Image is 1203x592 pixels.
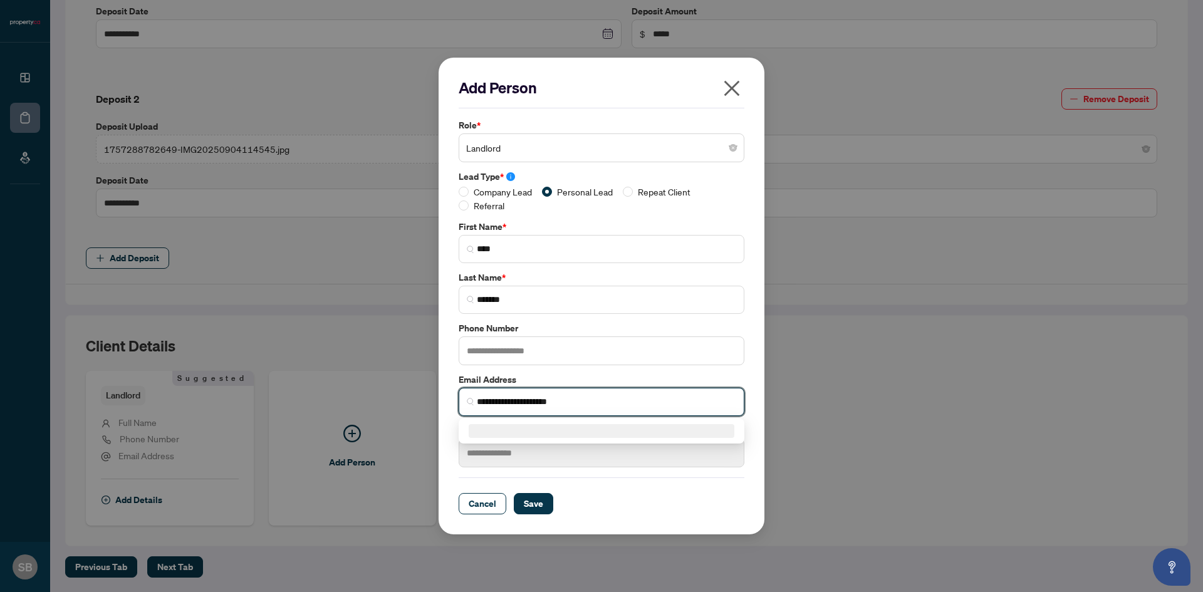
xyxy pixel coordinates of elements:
[1153,548,1190,586] button: Open asap
[459,321,744,335] label: Phone Number
[459,78,744,98] h2: Add Person
[469,199,509,212] span: Referral
[722,78,742,98] span: close
[514,493,553,514] button: Save
[729,144,737,152] span: close-circle
[459,373,744,387] label: Email Address
[506,172,515,181] span: info-circle
[466,136,737,160] span: Landlord
[459,220,744,234] label: First Name
[459,118,744,132] label: Role
[467,398,474,405] img: search_icon
[459,271,744,284] label: Last Name
[524,494,543,514] span: Save
[469,494,496,514] span: Cancel
[469,185,537,199] span: Company Lead
[552,185,618,199] span: Personal Lead
[467,246,474,253] img: search_icon
[633,185,695,199] span: Repeat Client
[467,296,474,303] img: search_icon
[459,493,506,514] button: Cancel
[459,170,744,184] label: Lead Type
